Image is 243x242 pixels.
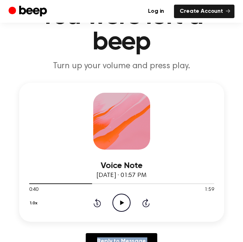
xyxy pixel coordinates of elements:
[29,197,40,209] button: 1.0x
[205,186,214,194] span: 1:59
[9,5,49,18] a: Beep
[29,161,214,171] h3: Voice Note
[174,5,234,18] a: Create Account
[142,5,170,18] a: Log in
[9,61,234,71] p: Turn up your volume and press play.
[9,4,234,55] h1: You were left a beep
[96,172,146,179] span: [DATE] · 01:57 PM
[29,186,38,194] span: 0:40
